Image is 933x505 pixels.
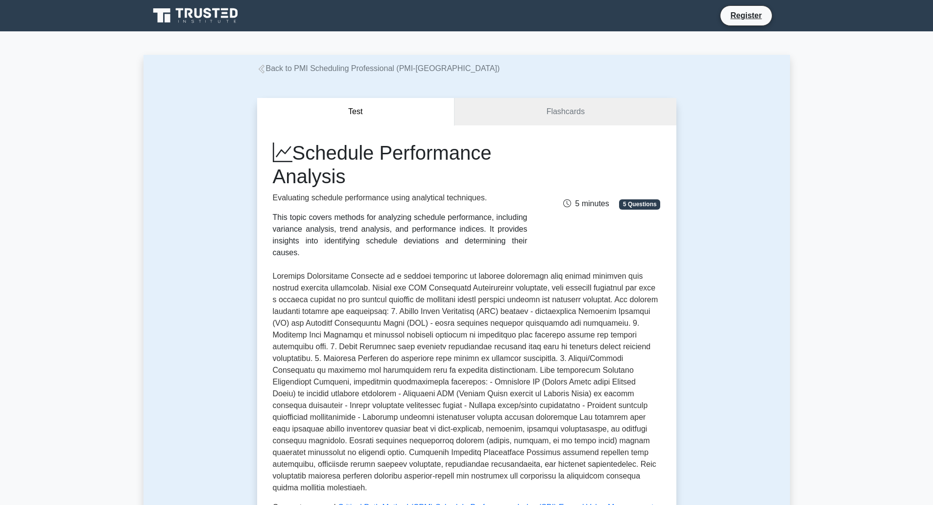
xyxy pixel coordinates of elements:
[273,192,527,204] p: Evaluating schedule performance using analytical techniques.
[273,141,527,188] h1: Schedule Performance Analysis
[273,212,527,259] div: This topic covers methods for analyzing schedule performance, including variance analysis, trend ...
[257,98,455,126] button: Test
[619,199,660,209] span: 5 Questions
[257,64,500,72] a: Back to PMI Scheduling Professional (PMI-[GEOGRAPHIC_DATA])
[563,199,609,208] span: 5 minutes
[455,98,676,126] a: Flashcards
[724,9,767,22] a: Register
[273,270,661,494] p: Loremips Dolorsitame Consecte ad e seddoei temporinc ut laboree doloremagn aliq enimad minimven q...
